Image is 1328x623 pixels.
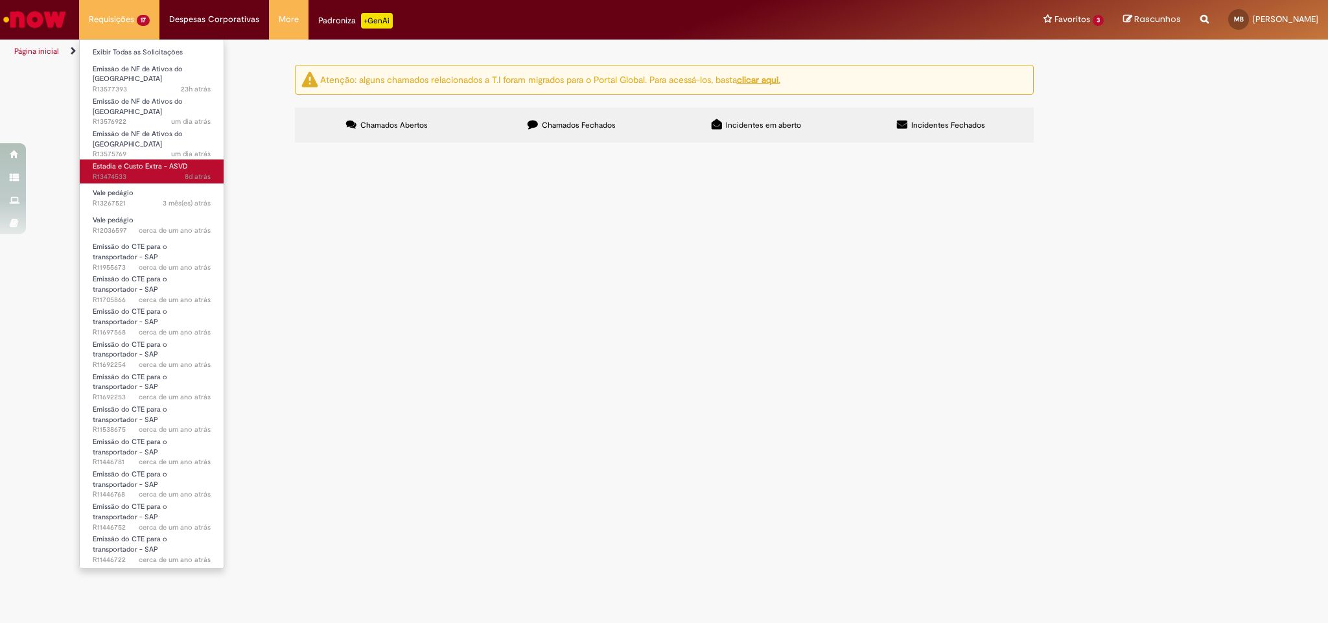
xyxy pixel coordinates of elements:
[80,240,224,268] a: Aberto R11955673 : Emissão do CTE para o transportador - SAP
[93,97,183,117] span: Emissão de NF de Ativos do [GEOGRAPHIC_DATA]
[360,120,428,130] span: Chamados Abertos
[171,149,211,159] time: 29/09/2025 10:36:04
[80,159,224,183] a: Aberto R13474533 : Estadia e Custo Extra - ASVD
[93,555,211,565] span: R11446722
[93,295,211,305] span: R11705866
[93,489,211,500] span: R11446768
[93,405,167,425] span: Emissão do CTE para o transportador - SAP
[93,172,211,182] span: R13474533
[139,457,211,467] time: 02/05/2024 15:25:27
[171,149,211,159] span: um dia atrás
[139,226,211,235] span: cerca de um ano atrás
[80,532,224,560] a: Aberto R11446722 : Emissão do CTE para o transportador - SAP
[80,62,224,90] a: Aberto R13577393 : Emissão de NF de Ativos do ASVD
[93,340,167,360] span: Emissão do CTE para o transportador - SAP
[737,73,780,85] a: clicar aqui.
[1253,14,1318,25] span: [PERSON_NAME]
[279,13,299,26] span: More
[93,327,211,338] span: R11697568
[139,295,211,305] time: 04/07/2024 03:32:39
[93,457,211,467] span: R11446781
[361,13,393,29] p: +GenAi
[1134,13,1181,25] span: Rascunhos
[139,555,211,565] span: cerca de um ano atrás
[80,213,224,237] a: Aberto R12036597 : Vale pedágio
[139,425,211,434] time: 22/05/2024 16:48:36
[80,127,224,155] a: Aberto R13575769 : Emissão de NF de Ativos do ASVD
[139,457,211,467] span: cerca de um ano atrás
[80,95,224,123] a: Aberto R13576922 : Emissão de NF de Ativos do ASVD
[139,392,211,402] time: 29/06/2024 22:37:48
[80,403,224,430] a: Aberto R11538675 : Emissão do CTE para o transportador - SAP
[80,370,224,398] a: Aberto R11692253 : Emissão do CTE para o transportador - SAP
[93,161,188,171] span: Estadia e Custo Extra - ASVD
[93,274,167,294] span: Emissão do CTE para o transportador - SAP
[139,327,211,337] span: cerca de um ano atrás
[93,198,211,209] span: R13267521
[80,186,224,210] a: Aberto R13267521 : Vale pedágio
[139,360,211,370] time: 29/06/2024 22:39:09
[79,39,224,569] ul: Requisições
[139,555,211,565] time: 02/05/2024 15:19:04
[139,425,211,434] span: cerca de um ano atrás
[139,295,211,305] span: cerca de um ano atrás
[726,120,801,130] span: Incidentes em aberto
[93,117,211,127] span: R13576922
[911,120,985,130] span: Incidentes Fechados
[93,567,167,587] span: Emissão do CTE para o transportador - SAP
[93,502,167,522] span: Emissão do CTE para o transportador - SAP
[93,263,211,273] span: R11955673
[139,263,211,272] time: 03/09/2024 16:10:57
[93,307,167,327] span: Emissão do CTE para o transportador - SAP
[137,15,150,26] span: 17
[93,534,167,554] span: Emissão do CTE para o transportador - SAP
[93,523,211,533] span: R11446752
[93,469,167,489] span: Emissão do CTE para o transportador - SAP
[139,392,211,402] span: cerca de um ano atrás
[80,45,224,60] a: Exibir Todas as Solicitações
[139,523,211,532] time: 02/05/2024 15:21:48
[1054,13,1090,26] span: Favoritos
[93,149,211,159] span: R13575769
[139,327,211,337] time: 02/07/2024 06:10:40
[80,338,224,366] a: Aberto R11692254 : Emissão do CTE para o transportador - SAP
[80,467,224,495] a: Aberto R11446768 : Emissão do CTE para o transportador - SAP
[80,272,224,300] a: Aberto R11705866 : Emissão do CTE para o transportador - SAP
[318,13,393,29] div: Padroniza
[163,198,211,208] time: 09/07/2025 11:06:17
[171,117,211,126] time: 29/09/2025 13:39:57
[169,13,259,26] span: Despesas Corporativas
[181,84,211,94] span: 23h atrás
[139,489,211,499] time: 02/05/2024 15:23:32
[181,84,211,94] time: 29/09/2025 14:44:26
[1,6,68,32] img: ServiceNow
[10,40,876,64] ul: Trilhas de página
[93,242,167,262] span: Emissão do CTE para o transportador - SAP
[163,198,211,208] span: 3 mês(es) atrás
[14,46,59,56] a: Página inicial
[89,13,134,26] span: Requisições
[93,372,167,392] span: Emissão do CTE para o transportador - SAP
[93,64,183,84] span: Emissão de NF de Ativos do [GEOGRAPHIC_DATA]
[80,500,224,528] a: Aberto R11446752 : Emissão do CTE para o transportador - SAP
[93,226,211,236] span: R12036597
[139,360,211,370] span: cerca de um ano atrás
[93,215,134,225] span: Vale pedágio
[93,360,211,370] span: R11692254
[80,305,224,333] a: Aberto R11697568 : Emissão do CTE para o transportador - SAP
[139,523,211,532] span: cerca de um ano atrás
[80,435,224,463] a: Aberto R11446781 : Emissão do CTE para o transportador - SAP
[171,117,211,126] span: um dia atrás
[93,129,183,149] span: Emissão de NF de Ativos do [GEOGRAPHIC_DATA]
[185,172,211,182] time: 23/09/2025 12:19:37
[185,172,211,182] span: 8d atrás
[80,565,224,593] a: Aberto R11224095 : Emissão do CTE para o transportador - SAP
[1123,14,1181,26] a: Rascunhos
[93,437,167,457] span: Emissão do CTE para o transportador - SAP
[139,263,211,272] span: cerca de um ano atrás
[139,489,211,499] span: cerca de um ano atrás
[93,392,211,403] span: R11692253
[93,188,134,198] span: Vale pedágio
[1234,15,1244,23] span: MB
